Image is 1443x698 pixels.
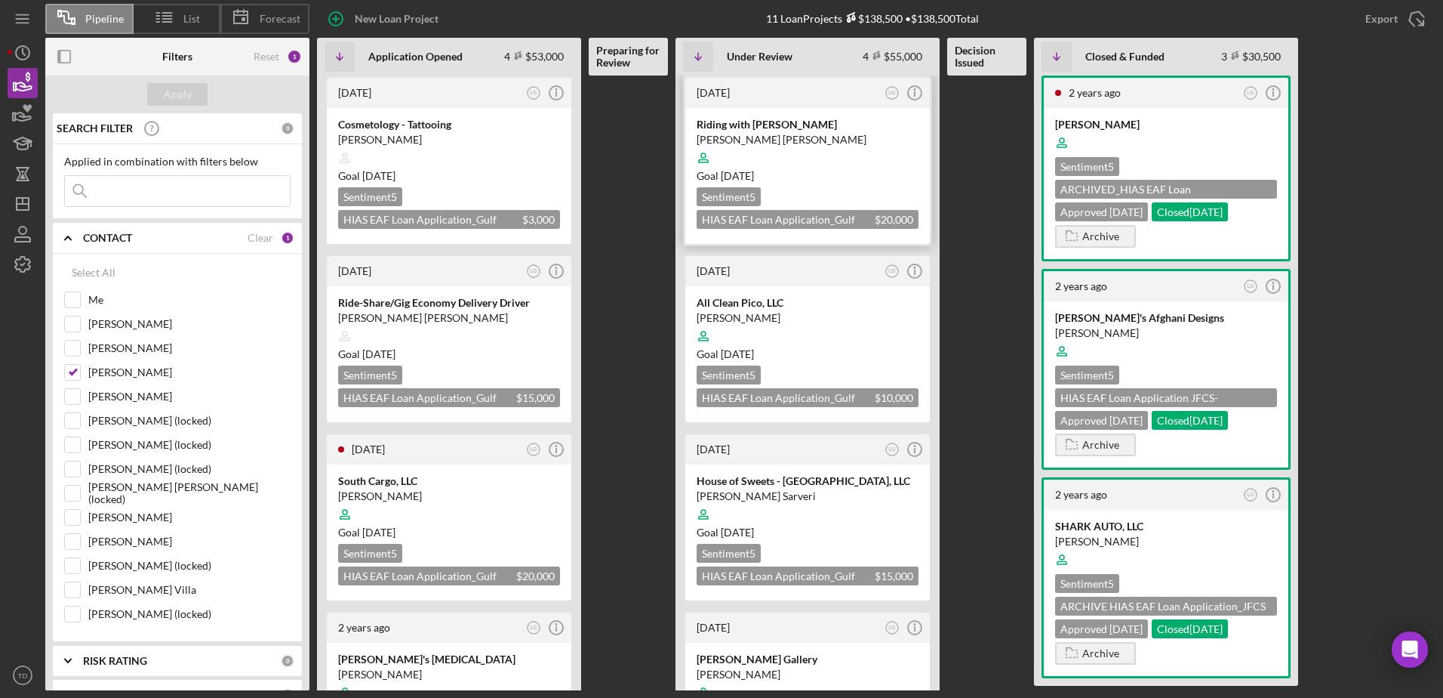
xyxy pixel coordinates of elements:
div: 1 [287,49,302,64]
div: Reset [254,51,279,63]
div: [PERSON_NAME] [338,667,560,682]
div: Sentiment 5 [338,366,402,385]
div: Approved [DATE] [1055,202,1148,221]
text: LG [889,625,896,630]
span: Goal [697,526,754,539]
div: 1 [281,231,294,245]
div: [PERSON_NAME]'s [MEDICAL_DATA] [338,652,560,667]
time: 10/27/2025 [362,169,395,182]
div: Select All [72,258,115,288]
div: Sentiment 5 [338,187,402,206]
label: [PERSON_NAME] [88,534,291,549]
div: Apply [164,83,192,106]
label: [PERSON_NAME] [88,317,291,332]
a: 2 years agoLG[PERSON_NAME]'s Afghani Designs[PERSON_NAME]Sentiment5HIAS EAF Loan Application JFCS... [1041,269,1291,470]
button: LG [882,618,903,638]
time: 09/25/2025 [721,526,754,539]
div: All Clean Pico, LLC [697,295,918,310]
div: HIAS EAF Loan Application_Gulf Coast JFCS [338,210,560,229]
div: HIAS EAF Loan Application_Gulf Coast JFCS [697,567,918,585]
text: LG [531,90,537,95]
button: Archive [1055,225,1136,248]
a: 2 years agoLGSHARK AUTO, LLC[PERSON_NAME]Sentiment5ARCHIVE HIAS EAF Loan Application_JFCS [GEOGRA... [1041,477,1291,678]
b: Closed & Funded [1085,51,1165,63]
span: Goal [697,169,754,182]
button: LG [1241,485,1261,505]
label: [PERSON_NAME] (locked) [88,462,291,477]
text: LG [889,446,896,452]
b: Under Review [727,51,792,63]
span: $10,000 [875,391,913,404]
div: Riding with [PERSON_NAME] [697,117,918,132]
button: LG [882,261,903,282]
button: LG [1241,83,1261,103]
div: [PERSON_NAME] [1055,117,1277,132]
div: Closed [DATE] [1152,202,1228,221]
div: [PERSON_NAME] Gallery [697,652,918,667]
time: 2023-08-05 13:35 [338,621,390,634]
div: New Loan Project [355,4,438,34]
div: 4 $53,000 [504,50,564,63]
div: Ride-Share/Gig Economy Delivery Driver [338,295,560,310]
b: Application Opened [368,51,463,63]
span: $15,000 [516,391,555,404]
time: 11/02/2025 [721,169,754,182]
div: HIAS EAF Loan Application JFCS- Cosigner $500 [1055,388,1277,407]
div: 11 Loan Projects • $138,500 Total [766,12,979,25]
button: LG [1241,276,1261,297]
div: 0 [281,654,294,668]
button: Archive [1055,434,1136,456]
time: 2025-07-31 03:44 [697,443,730,456]
a: [DATE]LGCosmetology - Tattooing[PERSON_NAME]Goal [DATE]Sentiment5HIAS EAF Loan Application_Gulf C... [325,76,574,246]
b: Preparing for Review [596,45,660,69]
div: [PERSON_NAME] [338,132,560,147]
div: [PERSON_NAME] [PERSON_NAME] [697,132,918,147]
time: 09/25/2025 [721,347,754,360]
b: RISK RATING [83,655,147,667]
button: LG [524,261,544,282]
span: Goal [338,347,395,360]
span: Goal [338,526,395,539]
time: 2023-05-11 00:12 [1055,488,1107,501]
text: LG [1248,90,1254,95]
label: [PERSON_NAME] (locked) [88,413,291,428]
div: [PERSON_NAME] [1055,326,1277,341]
text: LG [1248,283,1254,289]
text: LG [531,625,537,630]
div: Cosmetology - Tattooing [338,117,560,132]
span: $15,000 [875,570,913,582]
time: 10/10/2025 [362,526,395,539]
div: [PERSON_NAME] [338,489,560,504]
span: $3,000 [522,213,555,226]
button: LG [882,83,903,103]
a: [DATE]LGHouse of Sweets - [GEOGRAPHIC_DATA], LLC[PERSON_NAME] SarveriGoal [DATE]Sentiment5HIAS EA... [683,432,932,603]
div: Export [1365,4,1398,34]
div: Open Intercom Messenger [1392,632,1428,668]
div: HIAS EAF Loan Application_Gulf Coast JFCS [338,388,560,407]
div: South Cargo, LLC [338,474,560,489]
a: [DATE]LGRide-Share/Gig Economy Delivery Driver[PERSON_NAME] [PERSON_NAME]Goal [DATE]Sentiment5HIA... [325,254,574,425]
text: LG [889,90,896,95]
span: Pipeline [85,13,124,25]
b: Filters [162,51,192,63]
label: [PERSON_NAME] Villa [88,582,291,598]
text: LG [531,268,537,273]
time: 2025-09-03 01:09 [697,86,730,99]
time: 2025-08-17 23:05 [352,443,385,456]
time: 2023-09-21 21:02 [1069,86,1121,99]
div: Sentiment 5 [697,544,761,563]
div: [PERSON_NAME] [1055,534,1277,549]
div: SHARK AUTO, LLC [1055,519,1277,534]
label: [PERSON_NAME] [88,341,291,356]
button: LG [524,618,544,638]
div: $138,500 [842,12,903,25]
div: Sentiment 5 [1055,157,1119,176]
time: 10/17/2025 [362,347,395,360]
div: HIAS EAF Loan Application_Gulf Coast JFCS [697,388,918,407]
div: House of Sweets - [GEOGRAPHIC_DATA], LLC [697,474,918,489]
div: HIAS EAF Loan Application_Gulf Coast JFCS [697,210,918,229]
time: 2025-08-18 22:15 [338,264,371,277]
div: ARCHIVE HIAS EAF Loan Application_JFCS [GEOGRAPHIC_DATA] $15,000 [1055,597,1277,616]
time: 2025-08-19 00:20 [338,86,371,99]
text: LG [531,446,537,452]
